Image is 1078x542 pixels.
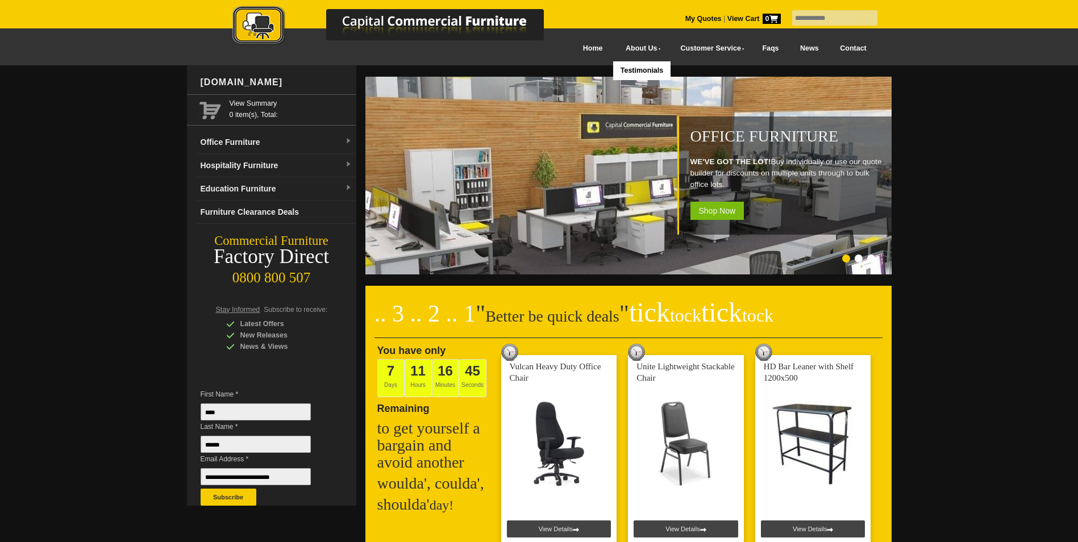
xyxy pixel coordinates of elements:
[668,36,751,61] a: Customer Service
[196,131,356,154] a: Office Furnituredropdown
[629,297,773,327] span: tick tick
[377,398,430,414] span: Remaining
[201,6,599,47] img: Capital Commercial Furniture Logo
[842,255,850,262] li: Page dot 1
[377,496,491,514] h2: shoulda'
[345,138,352,145] img: dropdown
[374,304,883,338] h2: Better be quick deals
[727,15,781,23] strong: View Cart
[855,255,863,262] li: Page dot 2
[670,305,701,326] span: tock
[752,36,790,61] a: Faqs
[430,498,454,512] span: day!
[201,389,328,400] span: First Name *
[226,318,334,330] div: Latest Offers
[619,301,773,327] span: "
[685,15,722,23] a: My Quotes
[501,344,518,361] img: tick tock deal clock
[201,421,328,432] span: Last Name *
[264,306,327,314] span: Subscribe to receive:
[742,305,773,326] span: tock
[187,233,356,249] div: Commercial Furniture
[465,363,480,378] span: 45
[365,268,894,276] a: Office Furniture WE'VE GOT THE LOT!Buy individually or use our quote builder for discounts on mul...
[230,98,352,109] a: View Summary
[226,330,334,341] div: New Releases
[377,359,405,397] span: Days
[377,420,491,471] h2: to get yourself a bargain and avoid another
[628,344,645,361] img: tick tock deal clock
[690,157,771,166] strong: WE'VE GOT THE LOT!
[201,453,328,465] span: Email Address *
[613,36,668,61] a: About Us
[196,154,356,177] a: Hospitality Furnituredropdown
[345,161,352,168] img: dropdown
[201,6,599,51] a: Capital Commercial Furniture Logo
[387,363,394,378] span: 7
[613,61,670,80] a: Testimonials
[410,363,426,378] span: 11
[755,344,772,361] img: tick tock deal clock
[690,202,744,220] span: Shop Now
[230,98,352,119] span: 0 item(s), Total:
[690,156,886,190] p: Buy individually or use our quote builder for discounts on multiple units through to bulk office ...
[201,403,311,420] input: First Name *
[438,363,453,378] span: 16
[365,77,894,274] img: Office Furniture
[196,65,356,99] div: [DOMAIN_NAME]
[459,359,486,397] span: Seconds
[196,201,356,224] a: Furniture Clearance Deals
[187,264,356,286] div: 0800 800 507
[377,345,446,356] span: You have only
[690,128,886,145] h1: Office Furniture
[374,301,476,327] span: .. 3 .. 2 .. 1
[476,301,485,327] span: "
[216,306,260,314] span: Stay Informed
[763,14,781,24] span: 0
[201,436,311,453] input: Last Name *
[405,359,432,397] span: Hours
[226,341,334,352] div: News & Views
[201,468,311,485] input: Email Address *
[829,36,877,61] a: Contact
[789,36,829,61] a: News
[867,255,875,262] li: Page dot 3
[377,475,491,492] h2: woulda', coulda',
[196,177,356,201] a: Education Furnituredropdown
[201,489,256,506] button: Subscribe
[432,359,459,397] span: Minutes
[187,249,356,265] div: Factory Direct
[345,185,352,191] img: dropdown
[725,15,780,23] a: View Cart0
